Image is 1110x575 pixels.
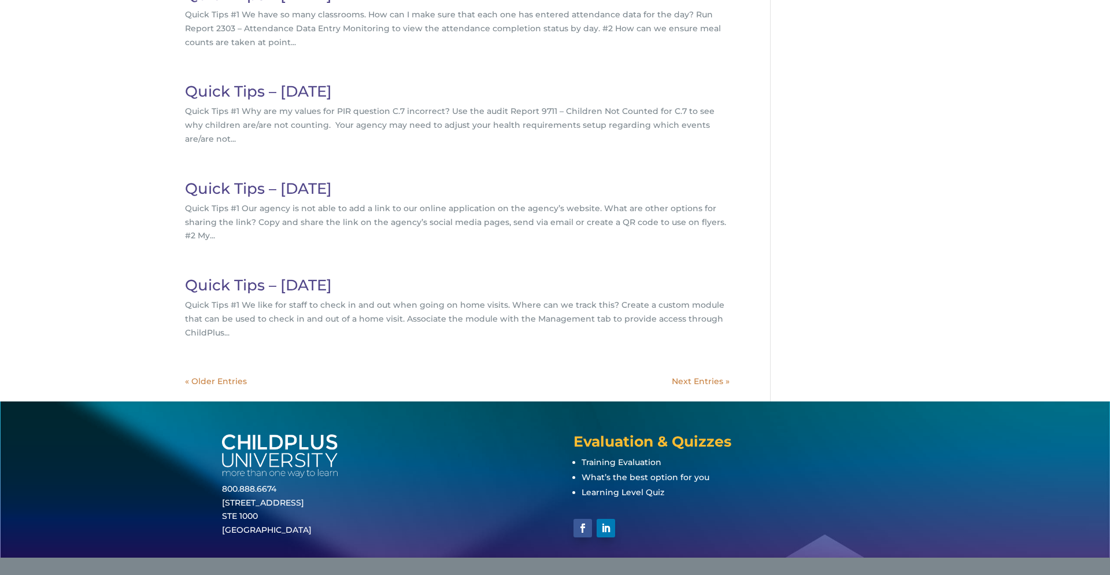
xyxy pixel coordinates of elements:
article: Quick Tips #1 Why are my values for PIR question C.7 incorrect? Use the audit Report 9711 – Child... [185,84,730,146]
a: Next Entries » [672,376,730,386]
a: Training Evaluation [582,457,661,467]
a: Learning Level Quiz [582,487,664,497]
article: Quick Tips #1 We like for staff to check in and out when going on home visits. Where can we track... [185,278,730,340]
a: Follow on LinkedIn [597,519,615,537]
a: Quick Tips – [DATE] [185,82,332,101]
a: « Older Entries [185,376,247,386]
article: Quick Tips #1 Our agency is not able to add a link to our online application on the agency’s webs... [185,181,730,243]
img: white-cpu-wordmark [222,434,338,478]
a: Quick Tips – [DATE] [185,179,332,198]
a: What’s the best option for you [582,472,709,482]
a: Quick Tips – [DATE] [185,276,332,294]
a: 800.888.6674 [222,484,276,494]
a: Follow on Facebook [573,519,592,537]
h4: Evaluation & Quizzes [573,434,888,455]
a: [STREET_ADDRESS]STE 1000[GEOGRAPHIC_DATA] [222,497,312,536]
